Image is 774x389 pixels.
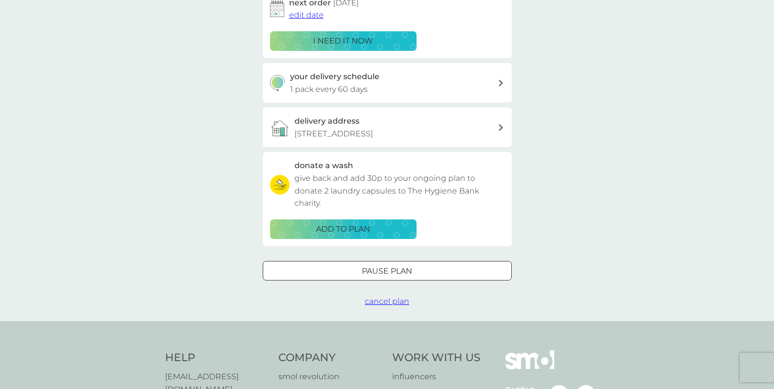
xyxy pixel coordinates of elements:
[294,172,504,210] p: give back and add 30p to your ongoing plan to donate 2 laundry capsules to The Hygiene Bank charity.
[263,108,512,147] a: delivery address[STREET_ADDRESS]
[289,9,324,22] button: edit date
[263,63,512,103] button: your delivery schedule1 pack every 60 days
[165,350,269,366] h4: Help
[365,297,409,306] span: cancel plan
[270,219,417,239] button: ADD TO PLAN
[313,35,373,47] p: i need it now
[270,31,417,51] button: i need it now
[294,159,353,172] h3: donate a wash
[289,10,324,20] span: edit date
[365,295,409,308] button: cancel plan
[392,350,481,366] h4: Work With Us
[316,223,370,236] p: ADD TO PLAN
[263,261,512,281] button: Pause plan
[505,350,554,384] img: smol
[392,370,481,383] a: influencers
[278,370,382,383] a: smol revolution
[278,350,382,366] h4: Company
[290,70,379,83] h3: your delivery schedule
[290,83,368,96] p: 1 pack every 60 days
[294,115,359,128] h3: delivery address
[294,128,373,140] p: [STREET_ADDRESS]
[362,265,412,278] p: Pause plan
